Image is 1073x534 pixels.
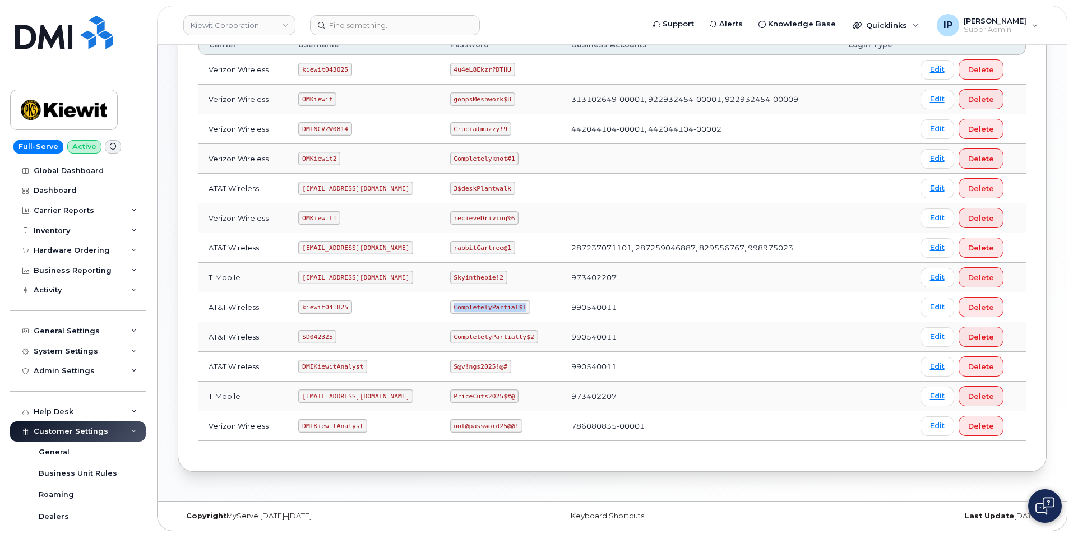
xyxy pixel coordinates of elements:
[298,360,367,373] code: DMIKiewitAnalyst
[921,387,954,406] a: Edit
[839,35,910,55] th: Login Type
[183,15,295,35] a: Kiewit Corporation
[965,512,1014,520] strong: Last Update
[702,13,751,35] a: Alerts
[921,357,954,377] a: Edit
[561,35,839,55] th: Business Accounts
[450,330,538,343] code: CompletelyPartially$2
[561,382,839,411] td: 973402207
[298,300,351,314] code: kiewit041825
[968,183,994,194] span: Delete
[968,272,994,283] span: Delete
[968,302,994,313] span: Delete
[921,60,954,80] a: Edit
[198,352,288,382] td: AT&T Wireless
[968,154,994,164] span: Delete
[921,149,954,169] a: Edit
[298,330,336,343] code: SD042325
[450,241,515,254] code: rabbitCartree@1
[198,114,288,144] td: Verizon Wireless
[921,327,954,347] a: Edit
[198,322,288,352] td: AT&T Wireless
[198,174,288,203] td: AT&T Wireless
[198,35,288,55] th: Carrier
[450,92,515,106] code: goopsMeshwork$8
[310,15,480,35] input: Find something...
[450,419,523,433] code: not@password25@@!
[959,238,1003,258] button: Delete
[751,13,844,35] a: Knowledge Base
[298,152,340,165] code: OMKiewit2
[959,327,1003,347] button: Delete
[921,90,954,109] a: Edit
[440,35,561,55] th: Password
[450,271,507,284] code: Skyinthepie!2
[198,411,288,441] td: Verizon Wireless
[198,263,288,292] td: T-Mobile
[561,322,839,352] td: 990540011
[298,182,413,195] code: [EMAIL_ADDRESS][DOMAIN_NAME]
[968,243,994,253] span: Delete
[921,268,954,287] a: Edit
[921,238,954,258] a: Edit
[921,208,954,228] a: Edit
[959,119,1003,139] button: Delete
[757,512,1047,521] div: [DATE]
[959,297,1003,317] button: Delete
[198,292,288,322] td: AT&T Wireless
[561,411,839,441] td: 786080835-00001
[450,300,530,314] code: CompletelyPartial$1
[964,16,1026,25] span: [PERSON_NAME]
[561,352,839,382] td: 990540011
[288,35,440,55] th: Username
[959,356,1003,377] button: Delete
[959,267,1003,287] button: Delete
[298,122,351,136] code: DMINCVZW0814
[663,18,694,30] span: Support
[450,152,519,165] code: Completelyknot#1
[298,241,413,254] code: [EMAIL_ADDRESS][DOMAIN_NAME]
[298,92,336,106] code: OMKiewit
[719,18,743,30] span: Alerts
[1035,497,1054,515] img: Open chat
[959,416,1003,436] button: Delete
[198,233,288,263] td: AT&T Wireless
[959,148,1003,169] button: Delete
[561,233,839,263] td: 287237071101, 287259046887, 829556767, 998975023
[921,416,954,436] a: Edit
[921,298,954,317] a: Edit
[298,211,340,225] code: OMKiewit1
[571,512,644,520] a: Keyboard Shortcuts
[178,512,468,521] div: MyServe [DATE]–[DATE]
[959,89,1003,109] button: Delete
[298,63,351,76] code: kiewit043025
[198,203,288,233] td: Verizon Wireless
[298,389,413,403] code: [EMAIL_ADDRESS][DOMAIN_NAME]
[964,25,1026,34] span: Super Admin
[959,386,1003,406] button: Delete
[298,271,413,284] code: [EMAIL_ADDRESS][DOMAIN_NAME]
[450,63,515,76] code: 4u4eL8Ekzr?DTHU
[968,213,994,224] span: Delete
[450,360,511,373] code: S@v!ngs2025!@#
[968,124,994,134] span: Delete
[561,292,839,322] td: 990540011
[561,263,839,292] td: 973402207
[968,421,994,431] span: Delete
[298,419,367,433] code: DMIKiewitAnalyst
[968,391,994,402] span: Delete
[561,114,839,144] td: 442044104-00001, 442044104-00002
[929,14,1046,36] div: Ione Partin
[866,21,907,30] span: Quicklinks
[561,85,839,114] td: 313102649-00001, 922932454-00001, 922932454-00009
[943,18,952,32] span: IP
[921,179,954,198] a: Edit
[450,211,519,225] code: recieveDriving%6
[968,64,994,75] span: Delete
[450,122,511,136] code: Crucialmuzzy!9
[186,512,226,520] strong: Copyright
[921,119,954,139] a: Edit
[845,14,927,36] div: Quicklinks
[198,144,288,174] td: Verizon Wireless
[768,18,836,30] span: Knowledge Base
